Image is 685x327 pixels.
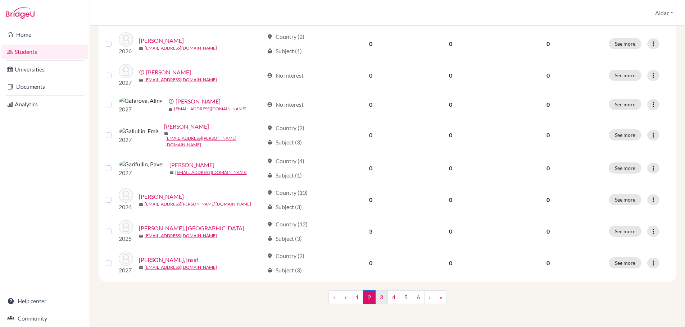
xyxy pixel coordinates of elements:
[145,201,251,207] a: [EMAIL_ADDRESS][PERSON_NAME][DOMAIN_NAME]
[139,69,146,75] span: error_outline
[119,96,163,105] img: Gafarova, Alina
[267,102,273,107] span: account_circle
[139,36,184,45] a: [PERSON_NAME]
[410,28,492,60] td: 0
[328,290,447,310] nav: ...
[175,169,248,176] a: [EMAIL_ADDRESS][DOMAIN_NAME]
[119,169,164,177] p: 2027
[267,34,273,40] span: location_on
[496,40,600,48] p: 0
[267,138,302,147] div: Subject (3)
[139,234,143,238] span: mail
[267,139,273,145] span: local_library
[267,253,273,259] span: location_on
[410,247,492,279] td: 0
[496,100,600,109] p: 0
[146,68,191,77] a: [PERSON_NAME]
[174,106,246,112] a: [EMAIL_ADDRESS][DOMAIN_NAME]
[168,98,176,104] span: error_outline
[609,129,641,141] button: See more
[169,171,174,175] span: mail
[119,78,133,87] p: 2027
[1,79,88,94] a: Documents
[609,194,641,205] button: See more
[267,234,302,243] div: Subject (3)
[332,118,410,152] td: 0
[164,122,209,131] a: [PERSON_NAME]
[340,290,351,304] a: ‹
[410,91,492,118] td: 0
[410,118,492,152] td: 0
[387,290,400,304] a: 4
[267,48,273,54] span: local_library
[496,131,600,139] p: 0
[267,190,273,195] span: location_on
[424,290,435,304] a: ›
[165,135,264,148] a: [EMAIL_ADDRESS][PERSON_NAME][DOMAIN_NAME]
[267,47,302,55] div: Subject (1)
[496,259,600,267] p: 0
[652,6,676,20] button: Aidar
[496,195,600,204] p: 0
[267,220,308,229] div: Country (12)
[496,227,600,236] p: 0
[332,247,410,279] td: 0
[267,100,304,109] div: No interest
[1,62,88,77] a: Universities
[400,290,412,304] a: 5
[139,202,143,207] span: mail
[145,264,217,271] a: [EMAIL_ADDRESS][DOMAIN_NAME]
[410,216,492,247] td: 0
[267,32,304,41] div: Country (2)
[6,7,35,19] img: Bridge-U
[267,204,273,210] span: local_library
[139,78,143,82] span: mail
[267,188,308,197] div: Country (10)
[119,47,133,55] p: 2026
[119,105,163,114] p: 2027
[119,252,133,266] img: Gilyaev, Insaf
[1,97,88,111] a: Analytics
[145,45,217,51] a: [EMAIL_ADDRESS][DOMAIN_NAME]
[609,38,641,49] button: See more
[267,252,304,260] div: Country (2)
[435,290,447,304] a: »
[351,290,363,304] a: 1
[267,221,273,227] span: location_on
[119,188,133,203] img: Garipova, Dina
[139,192,184,201] a: [PERSON_NAME]
[332,28,410,60] td: 0
[119,266,133,275] p: 2027
[609,162,641,174] button: See more
[1,294,88,308] a: Help center
[119,220,133,234] img: Gilemkhanova, Rayana
[119,64,133,78] img: Gabitova, Alina
[496,71,600,80] p: 0
[169,161,214,169] a: [PERSON_NAME]
[139,266,143,270] span: mail
[267,73,273,78] span: account_circle
[139,46,143,51] span: mail
[1,311,88,326] a: Community
[119,135,158,144] p: 2027
[267,71,304,80] div: No interest
[609,226,641,237] button: See more
[168,107,173,111] span: mail
[410,60,492,91] td: 0
[332,216,410,247] td: 3
[267,158,273,164] span: location_on
[1,27,88,42] a: Home
[119,160,164,169] img: Garifullin, Pavel
[375,290,388,304] a: 3
[119,234,133,243] p: 2025
[267,171,302,180] div: Subject (1)
[609,99,641,110] button: See more
[139,255,198,264] a: [PERSON_NAME], Insaf
[609,257,641,268] button: See more
[363,290,376,304] span: 2
[267,236,273,241] span: local_library
[119,203,133,211] p: 2024
[267,203,302,211] div: Subject (3)
[496,164,600,172] p: 0
[412,290,425,304] a: 6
